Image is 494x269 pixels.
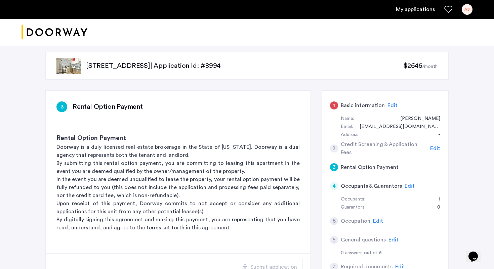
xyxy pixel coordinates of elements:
[341,236,386,244] h5: General questions
[341,123,353,131] div: Email:
[56,134,300,143] h3: Rental Option Payment
[387,103,398,108] span: Edit
[341,163,399,171] h5: Rental Option Payment
[462,4,472,15] div: AB
[73,102,143,111] h3: Rental Option Payment
[341,195,365,204] div: Occupants:
[431,131,440,139] div: -
[430,146,440,151] span: Edit
[341,204,366,212] div: Guarantors:
[330,217,338,225] div: 5
[341,131,360,139] div: Address:
[56,175,300,199] p: In the event you are deemed unqualified to lease the property, your rental option payment will be...
[56,101,67,112] div: 3
[56,58,81,74] img: apartment
[466,242,487,262] iframe: chat widget
[22,20,87,45] a: Cazamio logo
[341,249,440,257] div: 0 answers out of 5
[330,163,338,171] div: 3
[394,115,440,123] div: Anissa Bryant-Swift
[56,199,300,216] p: Upon receipt of this payment, Doorway commits to not accept or consider any additional applicatio...
[341,115,354,123] div: Name:
[330,144,338,152] div: 2
[341,101,385,109] h5: Basic information
[330,101,338,109] div: 1
[56,143,300,159] p: Doorway is a duly licensed real estate brokerage in the State of [US_STATE]. Doorway is a dual ag...
[330,182,338,190] div: 4
[341,182,402,190] h5: Occupants & Guarantors
[341,217,370,225] h5: Occupation
[22,20,87,45] img: logo
[373,218,383,224] span: Edit
[430,204,440,212] div: 0
[405,183,415,189] span: Edit
[56,159,300,175] p: By submitting this rental option payment, you are committing to leasing this apartment in the eve...
[403,62,422,69] span: $2645
[330,236,338,244] div: 6
[353,123,440,131] div: anissab.swift@gmail.com
[341,140,428,156] h5: Credit Screening & Application Fees
[422,64,438,69] sub: /month
[86,61,403,71] p: [STREET_ADDRESS] | Application Id: #8994
[396,5,435,13] a: My application
[56,216,300,232] p: By digitally signing this agreement and making this payment, you are representing that you have r...
[444,5,452,13] a: Favorites
[432,195,440,204] div: 1
[388,237,399,242] span: Edit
